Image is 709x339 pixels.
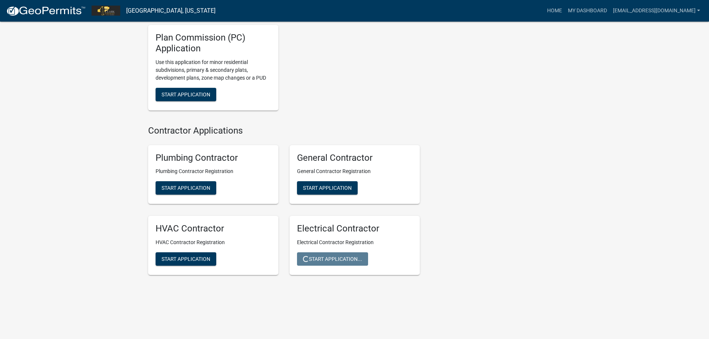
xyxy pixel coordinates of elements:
[610,4,703,18] a: [EMAIL_ADDRESS][DOMAIN_NAME]
[156,167,271,175] p: Plumbing Contractor Registration
[156,88,216,101] button: Start Application
[162,91,210,97] span: Start Application
[162,185,210,191] span: Start Application
[297,167,412,175] p: General Contractor Registration
[297,153,412,163] h5: General Contractor
[303,256,362,262] span: Start Application...
[297,252,368,266] button: Start Application...
[156,58,271,82] p: Use this application for minor residential subdivisions, primary & secondary plats, development p...
[156,223,271,234] h5: HVAC Contractor
[148,125,420,281] wm-workflow-list-section: Contractor Applications
[297,223,412,234] h5: Electrical Contractor
[156,252,216,266] button: Start Application
[156,153,271,163] h5: Plumbing Contractor
[126,4,215,17] a: [GEOGRAPHIC_DATA], [US_STATE]
[544,4,565,18] a: Home
[297,181,358,195] button: Start Application
[297,239,412,246] p: Electrical Contractor Registration
[303,185,352,191] span: Start Application
[156,32,271,54] h5: Plan Commission (PC) Application
[148,125,420,136] h4: Contractor Applications
[156,239,271,246] p: HVAC Contractor Registration
[156,181,216,195] button: Start Application
[162,256,210,262] span: Start Application
[92,6,120,16] img: Clark County, Indiana
[565,4,610,18] a: My Dashboard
